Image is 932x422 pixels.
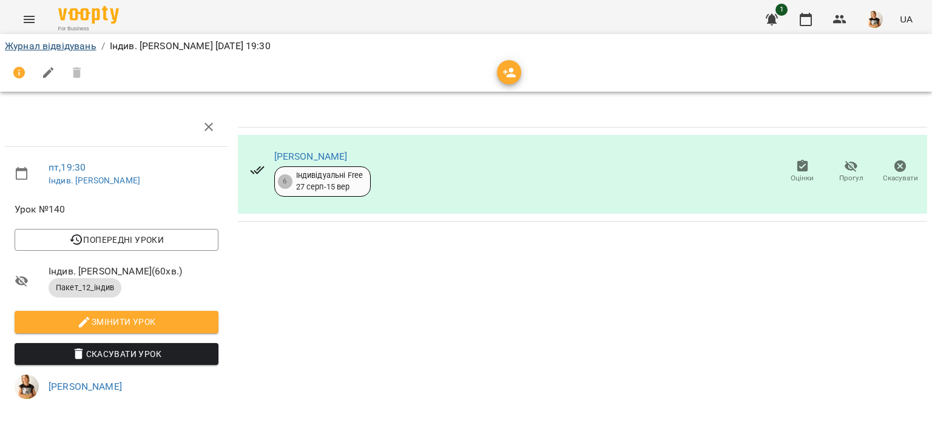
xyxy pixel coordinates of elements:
span: UA [900,13,913,26]
div: Індивідуальні Free 27 серп - 15 вер [296,170,363,192]
span: 1 [775,4,788,16]
span: Прогул [839,173,863,183]
span: Пакет_12_індив [49,282,121,293]
span: Індив. [PERSON_NAME] ( 60 хв. ) [49,264,218,279]
a: Журнал відвідувань [5,40,96,52]
img: 2e4f89398f4c2dde7e67aabe9e64803a.png [15,375,39,399]
a: [PERSON_NAME] [49,381,122,392]
li: / [101,39,105,53]
span: Скасувати Урок [24,347,209,361]
button: Оцінки [778,155,827,189]
nav: breadcrumb [5,39,927,53]
button: Попередні уроки [15,229,218,251]
button: Прогул [827,155,876,189]
a: [PERSON_NAME] [274,151,348,162]
span: Оцінки [791,173,814,183]
span: Змінити урок [24,315,209,329]
span: Попередні уроки [24,233,209,247]
button: Змінити урок [15,311,218,333]
a: пт , 19:30 [49,162,86,173]
button: UA [895,8,917,30]
span: For Business [58,25,119,33]
p: Індив. [PERSON_NAME] [DATE] 19:30 [110,39,271,53]
button: Скасувати [876,155,925,189]
img: 2e4f89398f4c2dde7e67aabe9e64803a.png [866,11,883,28]
a: Індив. [PERSON_NAME] [49,175,140,185]
span: Скасувати [883,173,918,183]
img: Voopty Logo [58,6,119,24]
button: Menu [15,5,44,34]
span: Урок №140 [15,202,218,217]
div: 6 [278,174,292,189]
button: Скасувати Урок [15,343,218,365]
